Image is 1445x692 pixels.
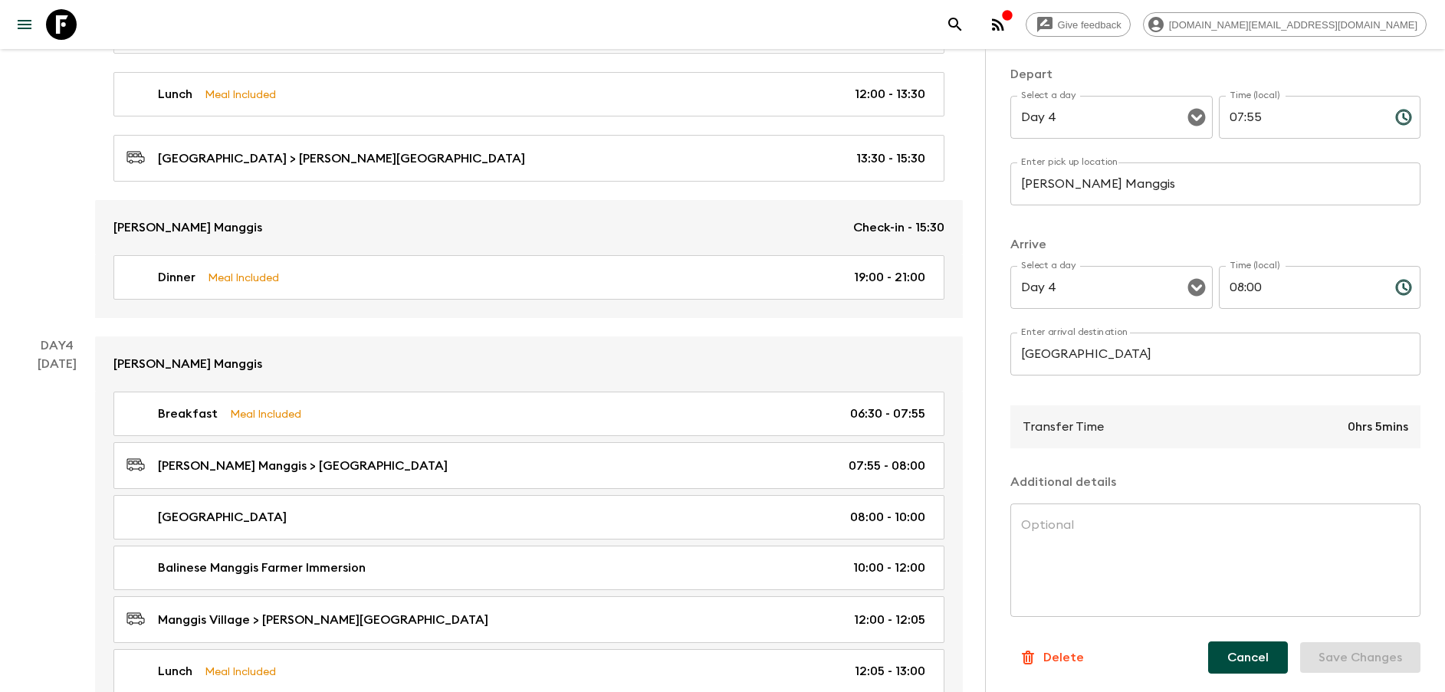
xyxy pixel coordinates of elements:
p: [GEOGRAPHIC_DATA] [158,508,287,526]
button: search adventures [940,9,970,40]
a: LunchMeal Included12:00 - 13:30 [113,72,944,116]
p: 06:30 - 07:55 [850,405,925,423]
p: 19:00 - 21:00 [854,268,925,287]
p: [PERSON_NAME] Manggis [113,218,262,237]
p: 08:00 - 10:00 [850,508,925,526]
p: 10:00 - 12:00 [853,559,925,577]
p: Dinner [158,268,195,287]
p: 13:30 - 15:30 [856,149,925,168]
p: [PERSON_NAME] Manggis > [GEOGRAPHIC_DATA] [158,457,448,475]
a: [PERSON_NAME] ManggisCheck-in - 15:30 [95,200,963,255]
p: 12:00 - 12:05 [854,611,925,629]
p: Day 4 [18,336,95,355]
p: 12:05 - 13:00 [855,662,925,681]
button: Choose time, selected time is 7:55 AM [1388,102,1419,133]
a: [GEOGRAPHIC_DATA] > [PERSON_NAME][GEOGRAPHIC_DATA]13:30 - 15:30 [113,135,944,182]
a: [PERSON_NAME] Manggis [95,336,963,392]
p: Depart [1010,65,1420,84]
a: [GEOGRAPHIC_DATA]08:00 - 10:00 [113,495,944,539]
p: Breakfast [158,405,218,423]
span: [DOMAIN_NAME][EMAIL_ADDRESS][DOMAIN_NAME] [1161,19,1426,31]
p: 07:55 - 08:00 [849,457,925,475]
a: Give feedback [1026,12,1131,37]
p: 0hrs 5mins [1348,418,1408,436]
label: Enter pick up location [1021,156,1118,169]
p: [PERSON_NAME] Manggis [113,355,262,373]
p: Lunch [158,662,192,681]
p: Meal Included [205,86,276,103]
label: Enter arrival destination [1021,326,1128,339]
button: Open [1186,107,1207,128]
p: Delete [1043,648,1084,667]
span: Give feedback [1049,19,1130,31]
a: [PERSON_NAME] Manggis > [GEOGRAPHIC_DATA]07:55 - 08:00 [113,442,944,489]
label: Time (local) [1230,89,1279,102]
a: Manggis Village > [PERSON_NAME][GEOGRAPHIC_DATA]12:00 - 12:05 [113,596,944,643]
button: Choose time, selected time is 8:00 AM [1388,272,1419,303]
div: [DOMAIN_NAME][EMAIL_ADDRESS][DOMAIN_NAME] [1143,12,1427,37]
p: 12:00 - 13:30 [855,85,925,103]
button: menu [9,9,40,40]
a: BreakfastMeal Included06:30 - 07:55 [113,392,944,436]
input: hh:mm [1219,96,1383,139]
input: hh:mm [1219,266,1383,309]
label: Select a day [1021,89,1076,102]
p: Manggis Village > [PERSON_NAME][GEOGRAPHIC_DATA] [158,611,488,629]
p: Meal Included [205,663,276,680]
label: Time (local) [1230,259,1279,272]
label: Select a day [1021,259,1076,272]
button: Delete [1010,642,1092,673]
p: Meal Included [208,269,279,286]
p: Additional details [1010,473,1420,491]
button: Cancel [1208,641,1288,674]
p: Balinese Manggis Farmer Immersion [158,559,366,577]
p: Transfer Time [1023,418,1104,436]
p: Meal Included [230,405,301,422]
button: Open [1186,277,1207,298]
p: [GEOGRAPHIC_DATA] > [PERSON_NAME][GEOGRAPHIC_DATA] [158,149,525,168]
a: Balinese Manggis Farmer Immersion10:00 - 12:00 [113,546,944,590]
p: Arrive [1010,235,1420,254]
p: Lunch [158,85,192,103]
p: Check-in - 15:30 [853,218,944,237]
a: DinnerMeal Included19:00 - 21:00 [113,255,944,300]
